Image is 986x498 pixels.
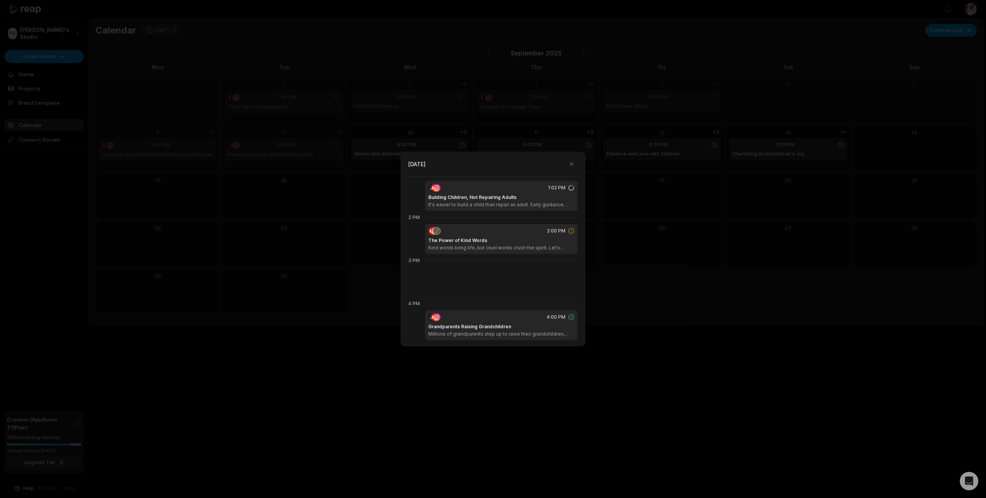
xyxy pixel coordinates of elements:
[428,202,575,208] p: It's easier to build a child than repair an adult. Early guidance shapes futures—let's invest in ...
[548,184,565,191] span: 1:02 PM
[428,331,575,337] p: Millions of grandparents step up to raise their grandchildren, making sacrifices and shaping futu...
[408,300,422,307] div: 4 PM
[428,237,487,244] h1: The Power of Kind Words
[428,323,511,330] h1: Grandparents Raising Grandchildren
[547,314,565,321] span: 4:00 PM
[428,194,516,201] h1: Building Children, Not Repairing Adults
[408,160,426,168] h2: [DATE]
[547,227,565,234] span: 2:00 PM
[428,245,575,251] p: Kind words bring life, but cruel words crush the spirit. Let's speak life into our children and h...
[408,257,422,264] div: 3 PM
[408,214,422,221] div: 2 PM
